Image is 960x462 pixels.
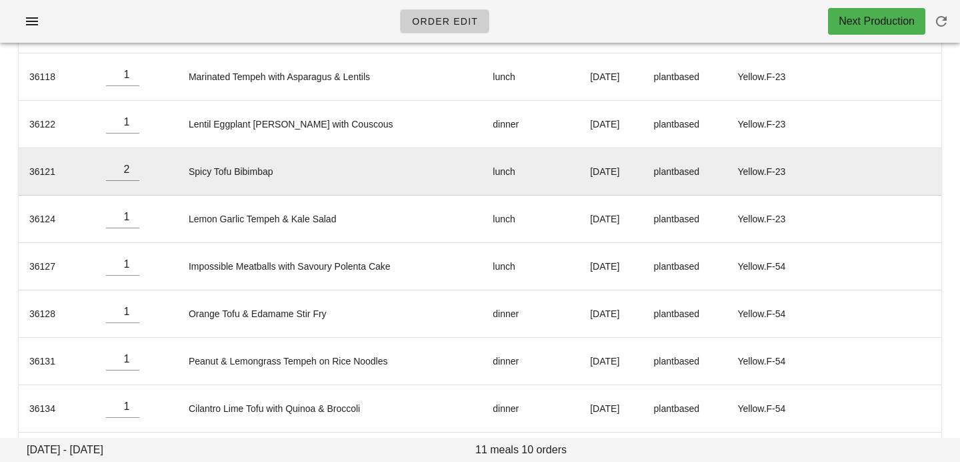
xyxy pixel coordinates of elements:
td: Yellow.F-23 [727,101,813,148]
td: [DATE] [579,338,643,385]
td: [DATE] [579,290,643,338]
td: plantbased [643,53,727,101]
td: lunch [482,196,579,243]
td: Cilantro Lime Tofu with Quinoa & Broccoli [178,385,482,433]
td: Orange Tofu & Edamame Stir Fry [178,290,482,338]
td: Impossible Meatballs with Savoury Polenta Cake [178,243,482,290]
td: Yellow.F-54 [727,243,813,290]
td: 36122 [19,101,95,148]
td: Lemon Garlic Tempeh & Kale Salad [178,196,482,243]
td: [DATE] [579,148,643,196]
td: Yellow.F-54 [727,338,813,385]
td: [DATE] [579,53,643,101]
td: plantbased [643,290,727,338]
td: plantbased [643,338,727,385]
td: Marinated Tempeh with Asparagus & Lentils [178,53,482,101]
td: 36127 [19,243,95,290]
td: dinner [482,385,579,433]
td: plantbased [643,148,727,196]
td: plantbased [643,243,727,290]
div: Next Production [839,13,915,29]
td: dinner [482,290,579,338]
td: 36124 [19,196,95,243]
td: Lentil Eggplant [PERSON_NAME] with Couscous [178,101,482,148]
td: Yellow.F-54 [727,385,813,433]
td: [DATE] [579,196,643,243]
td: [DATE] [579,385,643,433]
span: Order Edit [411,16,478,27]
td: Peanut & Lemongrass Tempeh on Rice Noodles [178,338,482,385]
td: plantbased [643,196,727,243]
td: Yellow.F-54 [727,290,813,338]
td: dinner [482,338,579,385]
td: plantbased [643,101,727,148]
td: dinner [482,101,579,148]
td: 36128 [19,290,95,338]
td: [DATE] [579,243,643,290]
a: Order Edit [400,9,489,33]
td: 36131 [19,338,95,385]
td: lunch [482,243,579,290]
td: plantbased [643,385,727,433]
td: lunch [482,148,579,196]
td: 36121 [19,148,95,196]
td: 36134 [19,385,95,433]
td: Yellow.F-23 [727,196,813,243]
td: Yellow.F-23 [727,148,813,196]
td: Spicy Tofu Bibimbap [178,148,482,196]
td: Yellow.F-23 [727,53,813,101]
td: [DATE] [579,101,643,148]
td: 36118 [19,53,95,101]
td: lunch [482,53,579,101]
